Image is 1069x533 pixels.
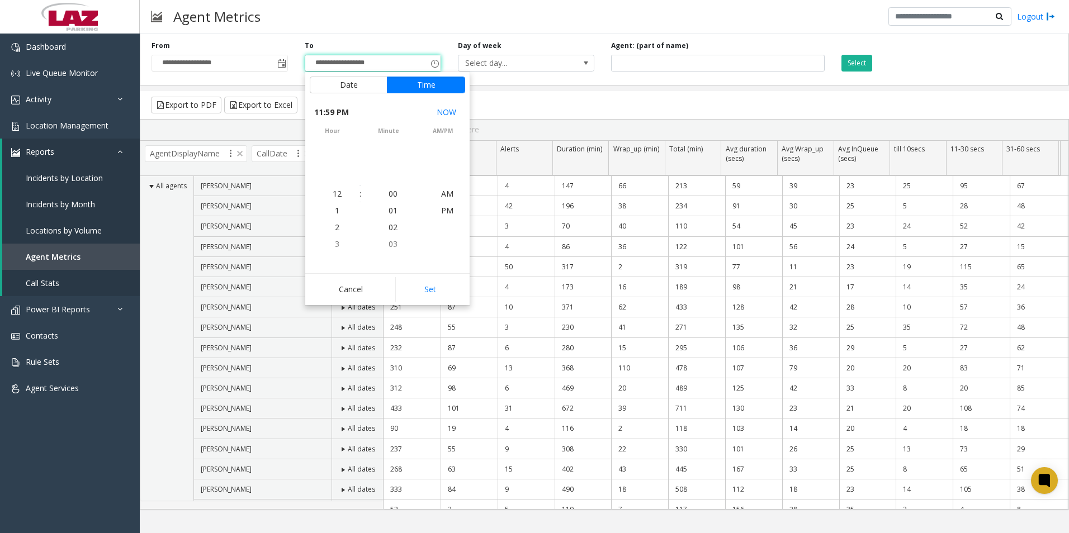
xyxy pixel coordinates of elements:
span: [PERSON_NAME] [201,343,252,353]
td: 42 [782,378,839,398]
td: 9 [498,479,555,499]
td: 330 [668,439,725,459]
td: 5 [896,237,953,257]
td: 2 [441,499,498,520]
td: 20 [953,378,1010,398]
span: All dates [348,423,375,433]
td: 20 [896,358,953,378]
td: 6 [498,338,555,358]
td: 18 [1010,418,1067,439]
img: 'icon' [11,384,20,393]
td: 36 [611,237,668,257]
label: Agent: (part of name) [611,41,688,51]
td: 50 [498,257,555,277]
span: Location Management [26,120,108,131]
span: till 10secs [894,144,925,154]
td: 237 [384,439,441,459]
td: 3 [498,317,555,337]
td: 42 [1010,216,1067,236]
td: 128 [725,297,782,317]
td: 29 [839,338,896,358]
td: 66 [611,176,668,196]
span: [PERSON_NAME] [201,464,252,474]
td: 27 [953,338,1010,358]
img: 'icon' [11,96,20,104]
td: 20 [839,358,896,378]
td: 33 [839,378,896,398]
td: 23 [839,176,896,196]
td: 15 [498,459,555,479]
span: All dates [348,464,375,474]
span: 31-60 secs [1006,144,1040,154]
td: 108 [953,398,1010,418]
td: 371 [555,297,612,317]
span: PM [441,205,453,216]
span: Dashboard [26,41,66,52]
img: 'icon' [11,69,20,78]
a: Incidents by Month [2,191,140,217]
span: [PERSON_NAME] [201,242,252,251]
span: AM [441,188,453,199]
td: 135 [725,317,782,337]
span: All dates [348,383,375,393]
td: 101 [725,237,782,257]
span: Power BI Reports [26,304,90,315]
a: Agent Metrics [2,244,140,270]
td: 35 [953,277,1010,297]
td: 98 [441,378,498,398]
td: 105 [953,479,1010,499]
td: 4 [953,499,1010,520]
td: 8 [896,378,953,398]
span: Wrap_up (min) [613,144,659,154]
td: 107 [725,358,782,378]
td: 310 [384,358,441,378]
td: 85 [1010,378,1067,398]
span: Select day... [458,55,567,71]
span: All dates [348,363,375,373]
td: 2 [611,257,668,277]
td: 2 [896,499,953,520]
button: Date tab [310,77,387,93]
td: 189 [668,277,725,297]
td: 22 [611,439,668,459]
td: 6 [498,378,555,398]
span: 2 [335,222,339,232]
td: 268 [384,459,441,479]
td: 312 [384,378,441,398]
td: 19 [441,418,498,439]
td: 8 [1010,499,1067,520]
td: 15 [1010,237,1067,257]
td: 62 [1010,338,1067,358]
span: Reports [26,146,54,157]
td: 10 [896,297,953,317]
span: Incidents by Location [26,173,103,183]
td: 18 [611,479,668,499]
td: 130 [725,398,782,418]
span: 11:59 PM [314,104,349,120]
td: 101 [441,398,498,418]
span: [PERSON_NAME] [201,262,252,272]
td: 52 [384,499,441,520]
img: 'icon' [11,332,20,341]
img: 'icon' [11,122,20,131]
td: 55 [441,317,498,337]
td: 147 [555,176,612,196]
button: Cancel [310,277,392,302]
span: Total (min) [669,144,703,154]
td: 36 [782,338,839,358]
img: pageIcon [151,3,162,30]
td: 91 [725,196,782,216]
td: 52 [953,216,1010,236]
td: 28 [782,499,839,520]
button: Export to PDF [151,97,221,113]
td: 23 [839,216,896,236]
span: All dates [348,444,375,454]
td: 87 [441,338,498,358]
a: Logout [1017,11,1055,22]
td: 25 [839,317,896,337]
span: 11-30 secs [950,144,984,154]
td: 79 [782,358,839,378]
span: Live Queue Monitor [26,68,98,78]
td: 27 [953,237,1010,257]
td: 213 [668,176,725,196]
